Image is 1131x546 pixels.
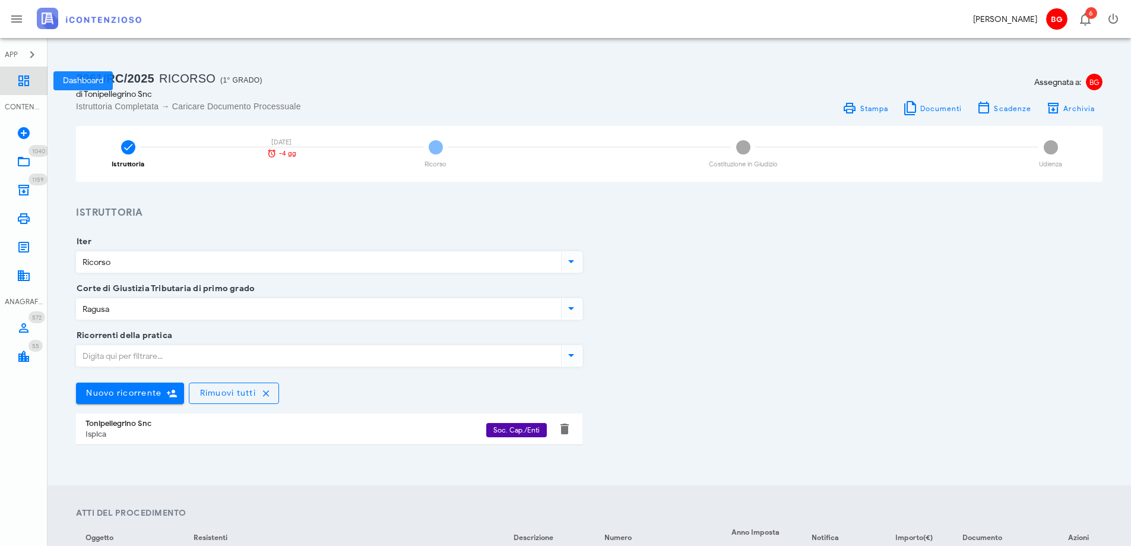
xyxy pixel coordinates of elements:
[73,283,255,295] label: Corte di Giustizia Tributaria di primo grado
[73,330,172,342] label: Ricorrenti della pratica
[1042,5,1070,33] button: BG
[194,533,227,542] span: Resistenti
[973,13,1037,26] div: [PERSON_NAME]
[76,383,184,404] button: Nuovo ricorrente
[28,311,45,323] span: Distintivo
[5,102,43,112] div: CONTENZIOSO
[1039,161,1062,168] div: Udienza
[77,299,559,319] input: Corte di Giustizia Tributaria di primo grado
[32,342,39,350] span: 55
[76,206,1103,220] h3: Istruttoria
[85,430,486,439] div: Ispica
[159,72,216,85] span: Ricorso
[731,528,780,536] span: Anno Imposta
[895,100,970,116] button: Documenti
[76,88,582,100] div: di Tonipellegrino Snc
[1086,74,1103,90] span: BG
[76,72,154,85] span: 2061/RC/2025
[112,161,144,168] div: Istruttoria
[77,346,559,366] input: Digita qui per filtrare...
[261,139,302,146] div: [DATE]
[32,314,42,321] span: 572
[85,419,486,428] div: Tonipellegrino Snc
[1038,100,1103,116] button: Archivia
[28,340,43,352] span: Distintivo
[962,533,1002,542] span: Documento
[1044,140,1058,154] span: 4
[493,423,540,437] span: Soc. Cap./Enti
[1034,76,1081,89] span: Assegnata a:
[32,176,44,184] span: 1159
[429,140,443,154] span: 2
[812,533,839,542] span: Notifica
[1063,104,1095,113] span: Archivia
[1070,5,1099,33] button: Distintivo
[859,104,888,113] span: Stampa
[1068,533,1089,542] span: Azioni
[709,161,778,168] div: Costituzione in Giudizio
[970,100,1039,116] button: Scadenze
[85,533,113,542] span: Oggetto
[993,104,1031,113] span: Scadenze
[32,147,45,155] span: 1040
[895,533,933,542] span: Importo(€)
[557,422,572,436] button: Elimina
[604,533,632,542] span: Numero
[835,100,895,116] a: Stampa
[1085,7,1097,19] span: Distintivo
[279,150,296,157] span: -4 gg
[77,252,559,272] input: Iter
[1046,8,1067,30] span: BG
[85,388,161,398] span: Nuovo ricorrente
[37,8,141,29] img: logo-text-2x.png
[199,388,256,398] span: Rimuovi tutti
[76,507,1103,519] h4: Atti del Procedimento
[514,533,553,542] span: Descrizione
[189,383,279,404] button: Rimuovi tutti
[220,76,262,84] span: (1° Grado)
[73,236,91,248] label: Iter
[736,140,750,154] span: 3
[920,104,962,113] span: Documenti
[76,100,582,112] div: Istruttoria Completata → Caricare Documento Processuale
[5,296,43,307] div: ANAGRAFICA
[424,161,446,168] div: Ricorso
[28,145,49,157] span: Distintivo
[28,173,47,185] span: Distintivo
